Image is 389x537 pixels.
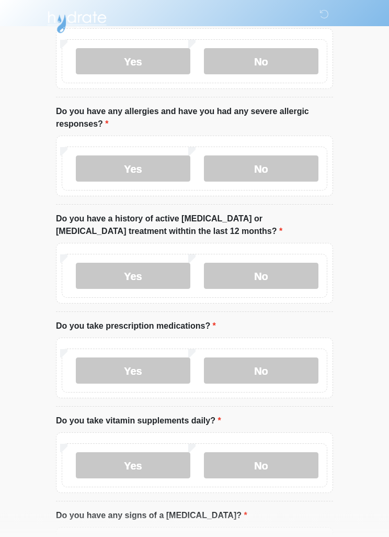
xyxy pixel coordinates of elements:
[204,49,318,75] label: No
[76,49,190,75] label: Yes
[76,156,190,182] label: Yes
[45,8,108,34] img: Hydrate IV Bar - Chandler Logo
[76,453,190,479] label: Yes
[76,358,190,384] label: Yes
[204,358,318,384] label: No
[56,510,247,522] label: Do you have any signs of a [MEDICAL_DATA]?
[56,106,333,131] label: Do you have any allergies and have you had any severe allergic responses?
[56,213,333,238] label: Do you have a history of active [MEDICAL_DATA] or [MEDICAL_DATA] treatment withtin the last 12 mo...
[204,156,318,182] label: No
[56,320,216,333] label: Do you take prescription medications?
[76,263,190,289] label: Yes
[56,415,221,428] label: Do you take vitamin supplements daily?
[204,263,318,289] label: No
[204,453,318,479] label: No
